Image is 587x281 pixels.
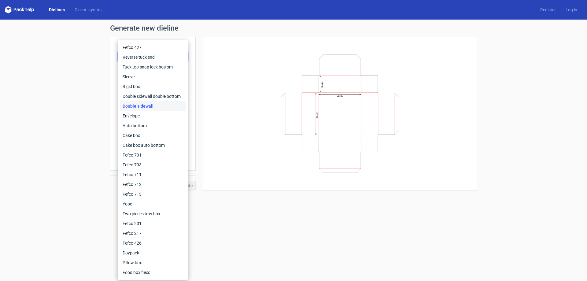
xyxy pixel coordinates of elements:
div: Double sidewall [120,101,186,111]
div: Fefco 712 [120,179,186,189]
div: Yope [120,199,186,209]
div: Food box flexo [120,268,186,277]
div: Fefco 426 [120,238,186,248]
div: Fefco 427 [120,43,186,52]
div: Fefco 201 [120,219,186,228]
div: Sleeve [120,72,186,82]
a: Register [535,7,561,13]
div: Auto bottom [120,121,186,131]
a: Diecut layouts [70,7,106,13]
div: Two pieces tray box [120,209,186,219]
text: Height [321,81,323,88]
div: Rigid box [120,82,186,91]
a: Dielines [44,7,70,13]
div: Pillow box [120,258,186,268]
div: Fefco 701 [120,150,186,160]
div: Fefco 217 [120,228,186,238]
div: Reverse tuck end [120,52,186,62]
div: Fefco 711 [120,170,186,179]
div: Doypack [120,248,186,258]
div: Tuck top snap lock bottom [120,62,186,72]
div: Cake box auto bottom [120,140,186,150]
div: Fefco 703 [120,160,186,170]
text: Width [337,95,343,98]
text: Depth [316,112,319,117]
div: Fefco 713 [120,189,186,199]
div: Double sidewall double bottom [120,91,186,101]
div: Cake box [120,131,186,140]
h1: Generate new dieline [110,24,477,32]
a: Log in [561,7,582,13]
div: Envelope [120,111,186,121]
